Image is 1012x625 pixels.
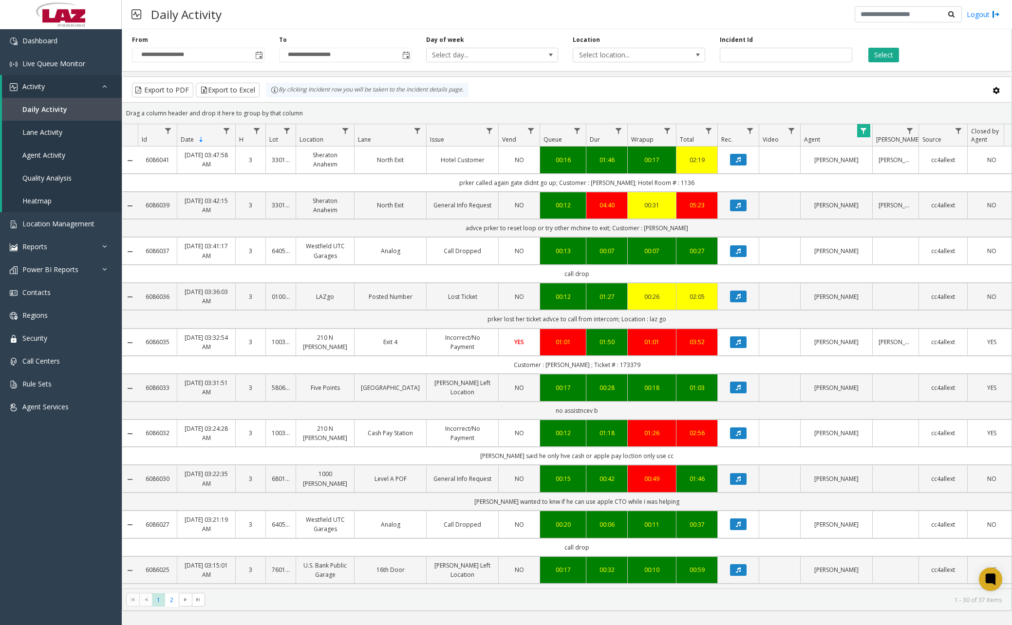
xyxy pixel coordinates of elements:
[400,48,411,62] span: Toggle popup
[196,83,260,97] button: Export to Excel
[682,565,712,574] a: 00:59
[592,520,621,529] a: 00:06
[302,424,348,442] a: 210 N [PERSON_NAME]
[242,383,260,392] a: 3
[806,292,866,301] a: [PERSON_NAME]
[144,155,171,165] a: 6086041
[974,565,1010,574] a: YES
[22,265,78,274] span: Power BI Reports
[573,36,600,44] label: Location
[592,474,621,483] a: 00:42
[505,337,534,347] a: YES
[242,428,260,438] a: 3
[634,246,670,256] div: 00:07
[546,520,580,529] a: 00:20
[242,474,260,483] a: 3
[806,520,866,529] a: [PERSON_NAME]
[987,156,996,164] span: NO
[515,475,524,483] span: NO
[806,565,866,574] a: [PERSON_NAME]
[302,383,348,392] a: Five Points
[162,124,175,137] a: Id Filter Menu
[634,337,670,347] div: 01:01
[702,124,715,137] a: Total Filter Menu
[242,292,260,301] a: 3
[592,292,621,301] a: 01:27
[22,219,94,228] span: Location Management
[925,201,961,210] a: cc4allext
[360,201,420,210] a: North Exit
[22,356,60,366] span: Call Centers
[546,155,580,165] a: 00:16
[592,155,621,165] a: 01:46
[592,428,621,438] a: 01:18
[144,520,171,529] a: 6086027
[546,565,580,574] div: 00:17
[515,201,524,209] span: NO
[10,404,18,411] img: 'icon'
[10,312,18,320] img: 'icon'
[634,474,670,483] a: 00:49
[183,378,229,397] a: [DATE] 03:31:51 AM
[302,241,348,260] a: Westfield UTC Garages
[987,429,996,437] span: YES
[432,246,492,256] a: Call Dropped
[974,292,1010,301] a: NO
[505,565,534,574] a: NO
[634,201,670,210] a: 00:31
[302,561,348,579] a: U.S. Bank Public Garage
[785,124,798,137] a: Video Filter Menu
[122,521,138,529] a: Collapse Details
[505,474,534,483] a: NO
[546,292,580,301] a: 00:12
[925,292,961,301] a: cc4allext
[967,9,1000,19] a: Logout
[302,515,348,533] a: Westfield UTC Garages
[242,155,260,165] a: 3
[546,246,580,256] a: 00:13
[612,124,625,137] a: Dur Filter Menu
[122,248,138,256] a: Collapse Details
[183,515,229,533] a: [DATE] 03:21:19 AM
[546,201,580,210] div: 00:12
[183,196,229,215] a: [DATE] 03:42:15 AM
[515,520,524,529] span: NO
[682,292,712,301] div: 02:05
[122,476,138,483] a: Collapse Details
[974,474,1010,483] a: NO
[682,520,712,529] div: 00:37
[806,337,866,347] a: [PERSON_NAME]
[122,157,138,165] a: Collapse Details
[432,474,492,483] a: General Info Request
[974,246,1010,256] a: NO
[682,155,712,165] div: 02:19
[682,474,712,483] a: 01:46
[360,337,420,347] a: Exit 4
[974,428,1010,438] a: YES
[546,474,580,483] div: 00:15
[281,124,294,137] a: Lot Filter Menu
[22,379,52,388] span: Rule Sets
[122,430,138,438] a: Collapse Details
[592,565,621,574] div: 00:32
[144,201,171,210] a: 6086039
[634,520,670,529] a: 00:11
[505,155,534,165] a: NO
[925,474,961,483] a: cc4allext
[2,98,122,121] a: Daily Activity
[514,338,524,346] span: YES
[132,36,148,44] label: From
[22,150,65,160] span: Agent Activity
[272,246,290,256] a: 640580
[505,201,534,210] a: NO
[183,469,229,488] a: [DATE] 03:22:35 AM
[242,565,260,574] a: 3
[22,402,69,411] span: Agent Services
[992,9,1000,19] img: logout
